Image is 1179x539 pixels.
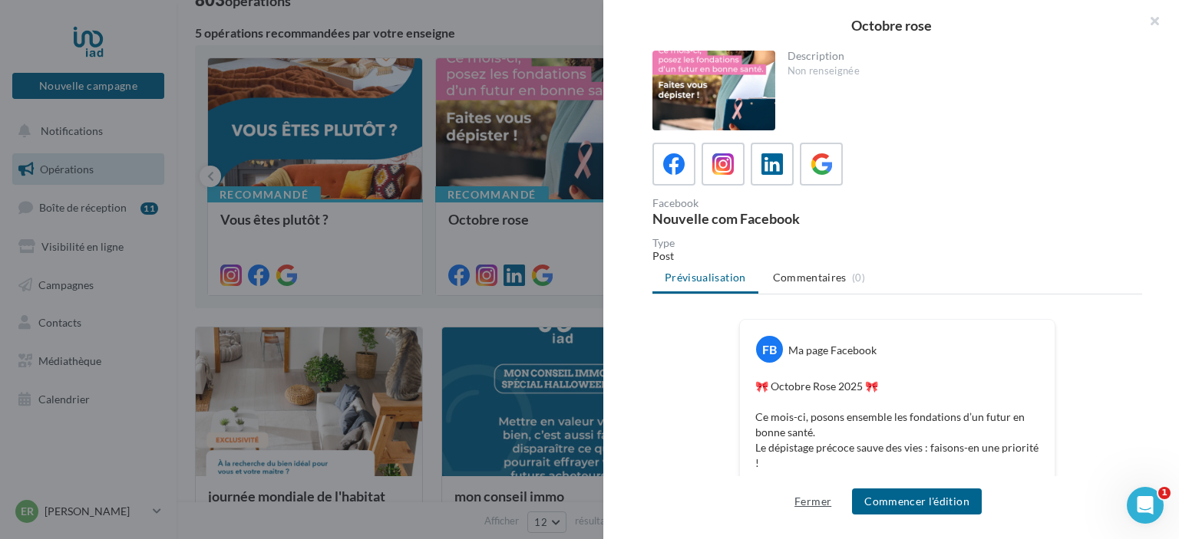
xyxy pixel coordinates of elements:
[788,492,837,511] button: Fermer
[652,238,1142,248] div: Type
[1127,487,1164,524] iframe: Intercom live chat
[788,51,1131,61] div: Description
[756,336,783,363] div: FB
[1158,487,1171,499] span: 1
[628,18,1154,32] div: Octobre rose
[652,212,891,225] div: Nouvelle com Facebook
[652,248,1142,264] div: Post
[652,198,891,209] div: Facebook
[773,270,847,285] span: Commentaires
[788,343,877,358] div: Ma page Facebook
[852,488,982,514] button: Commencer l'édition
[852,271,865,284] span: (0)
[788,64,1131,78] div: Non renseignée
